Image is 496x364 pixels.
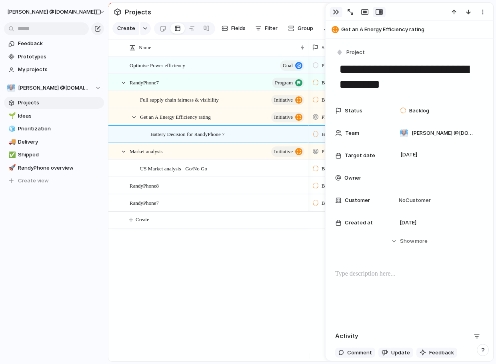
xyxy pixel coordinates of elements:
[415,237,428,245] span: more
[400,237,414,245] span: Show
[8,163,14,172] div: 🚀
[4,6,109,18] button: [PERSON_NAME] @[DOMAIN_NAME]
[140,112,211,121] span: Get an A Energy Efficiency rating
[7,138,15,146] button: 🚚
[4,136,104,148] a: 🚚Delivery
[130,146,163,156] span: Market analysis
[4,51,104,63] a: Prototypes
[345,107,362,115] span: Status
[7,112,15,120] button: 🌱
[7,164,15,172] button: 🚀
[4,162,104,174] a: 🚀RandyPhone overview
[335,348,375,358] button: Comment
[398,150,420,160] span: [DATE]
[272,78,304,88] button: program
[320,22,358,35] button: Collapse
[112,22,139,35] button: Create
[322,62,338,70] span: Planned
[322,130,339,138] span: Backlog
[139,44,151,52] span: Name
[18,125,101,133] span: Prioritization
[322,44,334,52] span: Status
[140,95,219,104] span: Full supply chain fairness & visibility
[396,196,431,204] span: No Customer
[322,148,338,156] span: Planned
[322,165,339,173] span: Backlog
[429,349,454,357] span: Feedback
[283,60,293,71] span: goal
[347,349,372,357] span: Comment
[18,66,101,74] span: My projects
[7,125,15,133] button: 🧊
[329,23,489,36] button: Get an A Energy Efficiency rating
[4,64,104,76] a: My projects
[274,112,293,123] span: initiative
[334,47,367,58] button: Project
[345,129,359,137] span: Team
[18,40,101,48] span: Feedback
[4,110,104,122] a: 🌱Ideas
[130,198,159,207] span: RandyPhone7
[7,8,95,16] span: [PERSON_NAME] @[DOMAIN_NAME]
[265,24,278,32] span: Filter
[400,219,416,227] span: [DATE]
[130,78,159,87] span: RandyPhone7
[322,96,339,104] span: Backlog
[18,138,101,146] span: Delivery
[8,111,14,120] div: 🌱
[18,151,101,159] span: Shipped
[284,22,317,35] button: Group
[18,84,91,92] span: [PERSON_NAME] @[DOMAIN_NAME]
[345,152,375,160] span: Target date
[298,24,313,32] span: Group
[378,348,413,358] button: Update
[252,22,281,35] button: Filter
[322,182,339,190] span: Backlog
[18,112,101,120] span: Ideas
[409,107,429,115] span: Backlog
[123,5,153,19] span: Projects
[391,349,410,357] span: Update
[346,48,365,56] span: Project
[4,175,104,187] button: Create view
[322,113,338,121] span: Planned
[344,174,361,182] span: Owner
[18,99,101,107] span: Projects
[140,164,207,173] span: US Market analysis - Go/No Go
[4,97,104,109] a: Projects
[150,129,225,138] span: Battery Decision for RandyPhone 7
[412,129,476,137] span: [PERSON_NAME] @[DOMAIN_NAME]
[274,146,293,157] span: initiative
[322,199,339,207] span: Backlog
[136,216,149,224] span: Create
[130,181,159,190] span: RandyPhone8
[130,60,185,70] span: Optimise Power efficiency
[4,82,104,94] button: [PERSON_NAME] @[DOMAIN_NAME]
[8,124,14,134] div: 🧊
[117,24,135,32] span: Create
[4,149,104,161] a: ✅Shipped
[275,77,293,88] span: program
[271,95,304,105] button: initiative
[345,219,373,227] span: Created at
[18,164,101,172] span: RandyPhone overview
[335,332,358,341] h2: Activity
[280,60,304,71] button: goal
[335,234,483,248] button: Showmore
[341,26,489,34] span: Get an A Energy Efficiency rating
[4,38,104,50] a: Feedback
[345,196,370,204] span: Customer
[322,79,339,87] span: Backlog
[416,348,457,358] button: Feedback
[18,177,49,185] span: Create view
[8,150,14,160] div: ✅
[7,151,15,159] button: ✅
[18,53,101,61] span: Prototypes
[218,22,249,35] button: Fields
[271,146,304,157] button: initiative
[4,123,104,135] div: 🧊Prioritization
